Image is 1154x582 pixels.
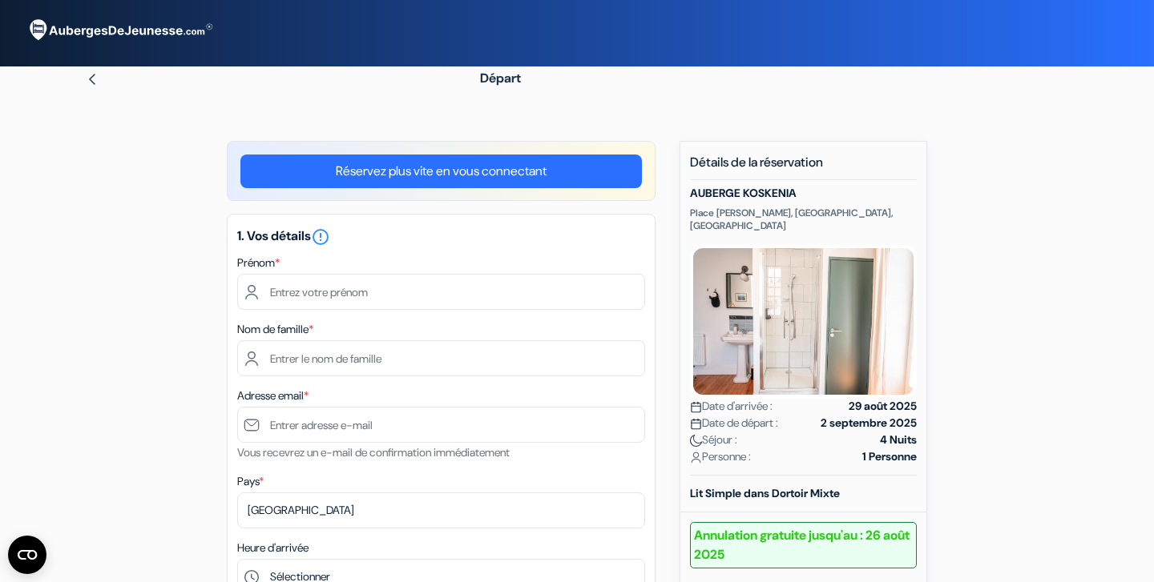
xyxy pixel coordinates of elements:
[480,70,521,86] span: Départ
[19,9,220,52] img: AubergesDeJeunesse.com
[86,73,99,86] img: left_arrow.svg
[690,522,917,568] b: Annulation gratuite jusqu'au : 26 août 2025
[821,415,917,431] strong: 2 septembre 2025
[690,435,702,447] img: moon.svg
[690,207,917,232] p: Place [PERSON_NAME], [GEOGRAPHIC_DATA], [GEOGRAPHIC_DATA]
[237,227,645,247] h5: 1. Vos détails
[237,445,510,460] small: Vous recevrez un e-mail de confirmation immédiatement
[862,448,917,465] strong: 1 Personne
[690,418,702,430] img: calendar.svg
[690,486,840,500] b: Lit Simple dans Dortoir Mixte
[237,321,313,338] label: Nom de famille
[237,387,309,404] label: Adresse email
[240,155,642,188] a: Réservez plus vite en vous connectant
[311,227,330,247] i: error_outline
[690,452,702,464] img: user_icon.svg
[690,401,702,413] img: calendar.svg
[237,255,280,271] label: Prénom
[880,431,917,448] strong: 4 Nuits
[237,473,264,490] label: Pays
[690,448,751,465] span: Personne :
[311,227,330,244] a: error_outline
[237,340,645,376] input: Entrer le nom de famille
[849,398,917,415] strong: 29 août 2025
[8,536,46,574] button: CMP-Widget öffnen
[237,540,309,556] label: Heure d'arrivée
[690,431,737,448] span: Séjour :
[690,415,778,431] span: Date de départ :
[237,274,645,310] input: Entrez votre prénom
[690,187,917,200] h5: AUBERGE KOSKENIA
[690,398,773,415] span: Date d'arrivée :
[237,407,645,443] input: Entrer adresse e-mail
[690,155,917,180] h5: Détails de la réservation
